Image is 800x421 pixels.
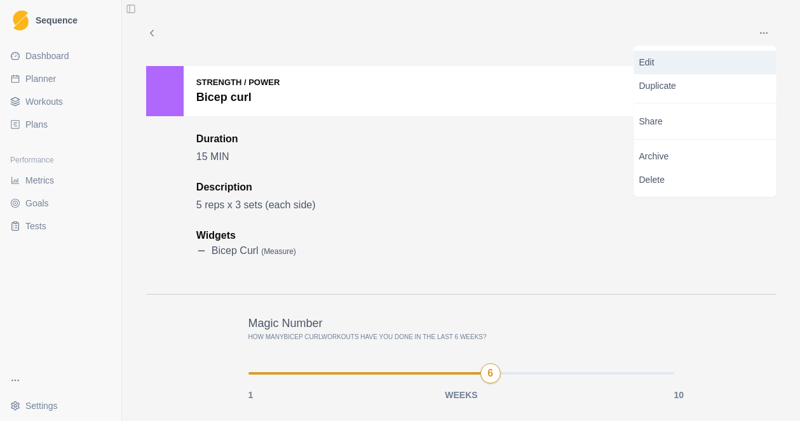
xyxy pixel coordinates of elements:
div: 6 [487,366,493,381]
p: Edit [639,56,771,69]
span: Workouts [25,95,63,108]
img: Logo [13,10,29,31]
span: Goals [25,197,49,210]
p: Strength / Power [196,76,280,89]
span: Planner [25,72,56,85]
a: Plans [5,114,116,135]
p: 5 reps x 3 sets (each side) [196,197,622,213]
a: Planner [5,69,116,89]
p: Archive [634,145,776,168]
span: Tests [25,220,46,232]
span: Sequence [36,16,78,25]
a: Workouts [5,91,116,112]
p: Duplicate [634,74,776,98]
span: Dashboard [25,50,69,62]
a: LogoSequence [5,5,116,36]
p: Bicep curl [196,89,280,106]
p: Duration [196,131,622,147]
span: Metrics [25,174,54,187]
button: Settings [5,396,116,416]
p: Description [196,180,622,195]
a: Tests [5,216,116,236]
a: Metrics [5,170,116,190]
p: Widgets [196,228,622,243]
span: ( measure ) [261,247,296,256]
p: Magic Number [248,315,674,332]
span: Share [639,116,663,126]
p: 15 MIN [196,149,622,164]
p: Bicep curl [212,243,296,258]
p: Delete [634,168,776,192]
div: slider-ex-6 [480,363,501,384]
div: Performance [5,150,116,170]
span: Plans [25,118,48,131]
a: Goals [5,193,116,213]
a: Edit [634,51,776,74]
a: Dashboard [5,46,116,66]
p: How many Bicep curl workouts have you done in the last 6 weeks? [248,332,674,342]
